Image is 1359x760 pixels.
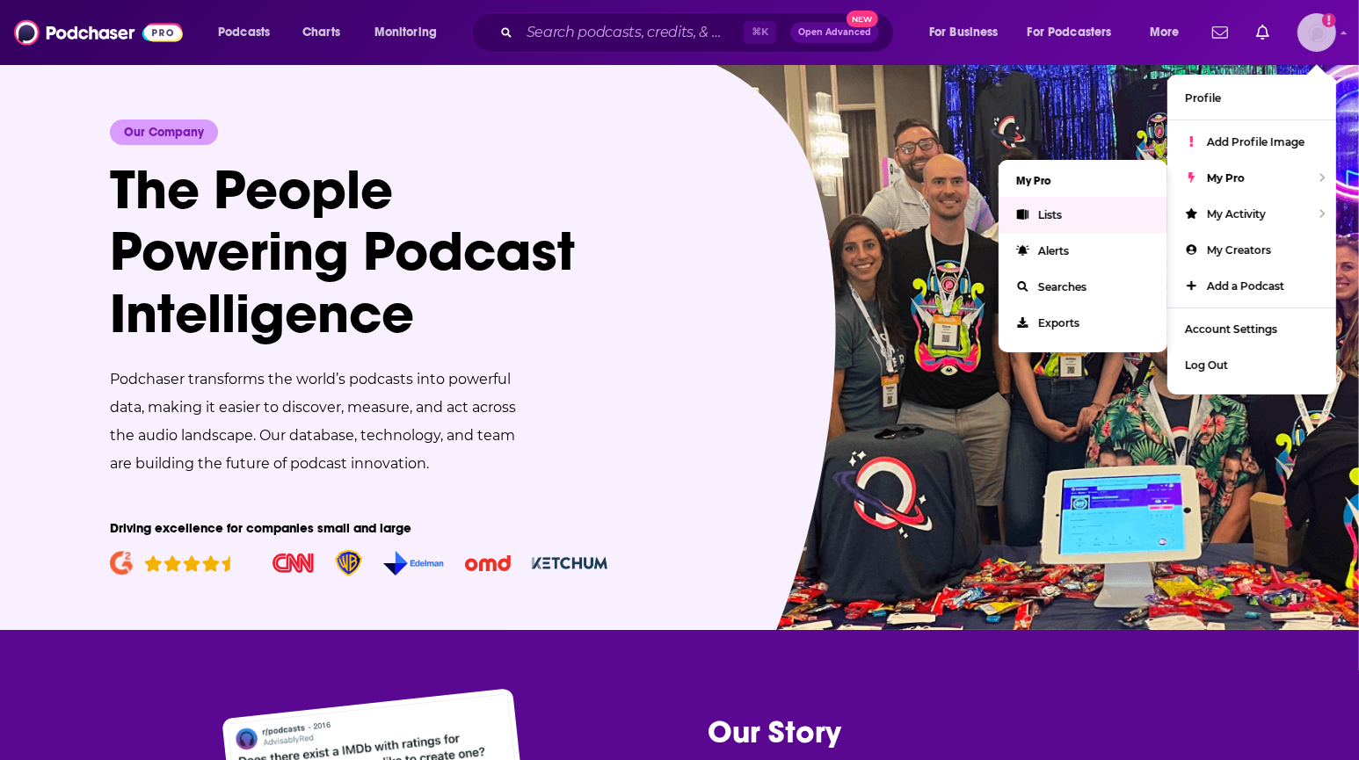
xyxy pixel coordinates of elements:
p: Driving excellence for companies small and large [110,520,625,536]
img: OMD Logo [465,555,511,571]
button: open menu [917,18,1021,47]
img: Edelman Logo [383,551,444,575]
img: G2 Logo [110,551,134,575]
a: Profile [1167,80,1336,116]
a: Account Settings [1167,311,1336,347]
span: Profile [1185,91,1221,105]
a: Charts [291,18,351,47]
a: Show notifications dropdown [1205,18,1235,47]
svg: Add a profile image [1322,13,1336,27]
img: Warner Bros Discovery Logo [335,550,363,576]
span: My Pro [1207,171,1245,185]
input: Search podcasts, credits, & more... [520,18,744,47]
p: Podchaser transforms the world’s podcasts into powerful data, making it easier to discover, measu... [110,366,532,478]
span: My Activity [1207,207,1266,221]
span: Add Profile Image [1207,135,1304,148]
img: User Profile [1297,13,1336,52]
a: My Creators [1167,232,1336,268]
span: Log Out [1185,358,1228,372]
span: Logged in as experts [1297,13,1336,52]
img: Podchaser - Follow, Share and Rate Podcasts [14,16,183,49]
span: For Business [929,20,999,45]
span: Open Advanced [798,28,871,37]
h1: The People Powering Podcast Intelligence [110,159,625,344]
h2: Our Story [708,713,1277,751]
button: open menu [206,18,293,47]
span: Account Settings [1185,322,1277,336]
button: Open AdvancedNew [790,22,879,43]
a: Add Profile Image [1167,124,1336,160]
img: Ketchum Logo [532,557,607,569]
a: Read Podchaser Pro reviews on G2 [110,551,230,575]
a: Show notifications dropdown [1249,18,1276,47]
img: G2 rating 4.5 stars [144,555,230,572]
span: Monitoring [374,20,437,45]
img: CNN Logo [273,554,314,573]
button: open menu [1016,18,1137,47]
button: open menu [1137,18,1202,47]
button: Show profile menu [1297,13,1336,52]
span: New [847,11,878,27]
button: open menu [362,18,460,47]
a: Add a Podcast [1167,268,1336,304]
span: For Podcasters [1028,20,1112,45]
span: Charts [302,20,340,45]
ul: Show profile menu [1167,75,1336,394]
span: More [1150,20,1180,45]
span: Add a Podcast [1207,279,1284,293]
div: Search podcasts, credits, & more... [488,12,911,53]
span: ⌘ K [744,21,776,44]
div: Our Company [110,119,218,145]
span: Podcasts [218,20,270,45]
span: My Creators [1207,243,1271,257]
